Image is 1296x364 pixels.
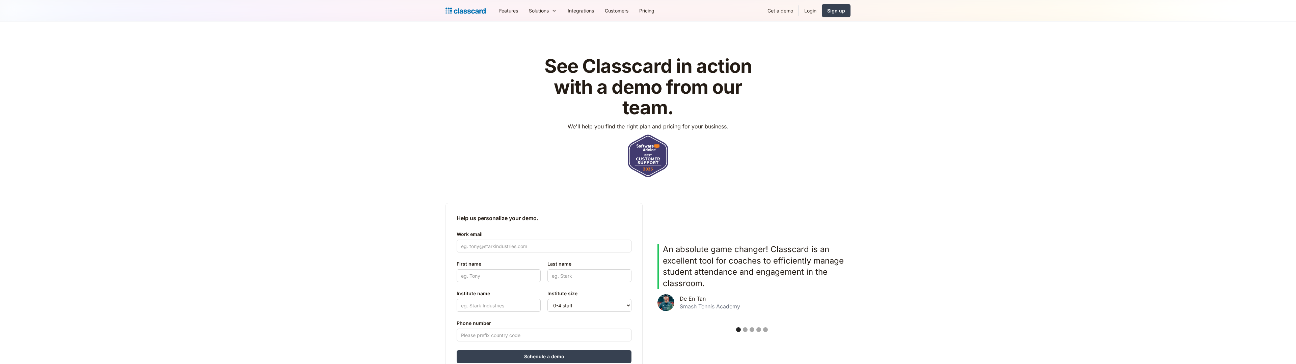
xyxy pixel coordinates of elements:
[634,3,660,18] a: Pricing
[547,260,631,268] label: Last name
[680,303,740,310] div: Smash Tennis Academy
[799,3,822,18] a: Login
[446,6,486,16] a: Logo
[457,227,631,363] form: Contact Form
[457,214,631,222] h2: Help us personalize your demo.
[763,327,768,332] div: Show slide 5 of 5
[457,299,541,312] input: eg. Stark Industries
[457,240,631,252] input: eg. tony@starkindustries.com
[750,327,754,332] div: Show slide 3 of 5
[680,296,706,302] div: De En Tan
[457,230,631,238] label: Work email
[599,3,634,18] a: Customers
[457,260,541,268] label: First name
[547,269,631,282] input: eg. Stark
[562,3,599,18] a: Integrations
[762,3,799,18] a: Get a demo
[457,329,631,341] input: Please prefix country code
[653,240,850,337] div: carousel
[457,269,541,282] input: eg. Tony
[494,3,523,18] a: Features
[568,122,728,130] p: We'll help you find the right plan and pricing for your business.
[822,4,850,17] a: Sign up
[523,3,562,18] div: Solutions
[827,7,845,14] div: Sign up
[547,290,631,298] label: Institute size
[457,290,541,298] label: Institute name
[457,350,631,363] input: Schedule a demo
[756,327,761,332] div: Show slide 4 of 5
[529,7,549,14] div: Solutions
[457,319,631,327] label: Phone number
[736,327,741,332] div: Show slide 1 of 5
[663,244,846,289] p: An absolute game changer! Classcard is an excellent tool for coaches to efficiently manage studen...
[743,327,748,332] div: Show slide 2 of 5
[544,55,752,119] strong: See Classcard in action with a demo from our team.
[657,244,846,322] div: 1 of 5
